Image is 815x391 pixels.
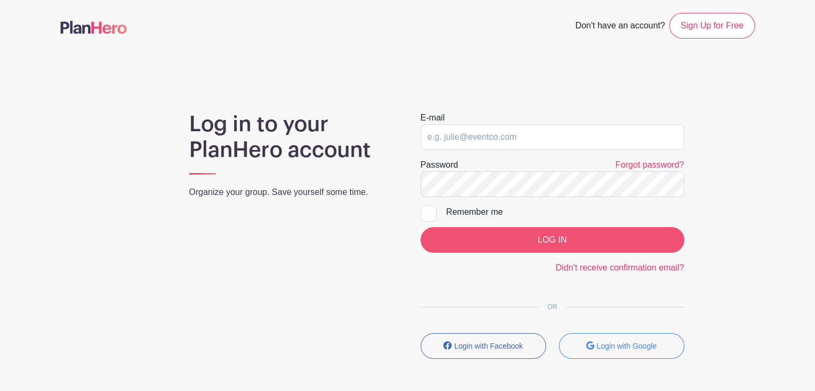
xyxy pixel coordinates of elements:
[61,21,127,34] img: logo-507f7623f17ff9eddc593b1ce0a138ce2505c220e1c5a4e2b4648c50719b7d32.svg
[421,333,546,359] button: Login with Facebook
[596,342,656,350] small: Login with Google
[539,303,566,311] span: OR
[421,227,684,253] input: LOG IN
[421,111,445,124] label: E-mail
[446,206,684,219] div: Remember me
[615,160,684,169] a: Forgot password?
[454,342,523,350] small: Login with Facebook
[421,159,458,171] label: Password
[189,111,395,163] h1: Log in to your PlanHero account
[575,15,665,39] span: Don't have an account?
[556,263,684,272] a: Didn't receive confirmation email?
[559,333,684,359] button: Login with Google
[421,124,684,150] input: e.g. julie@eventco.com
[189,186,395,199] p: Organize your group. Save yourself some time.
[669,13,754,39] a: Sign Up for Free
